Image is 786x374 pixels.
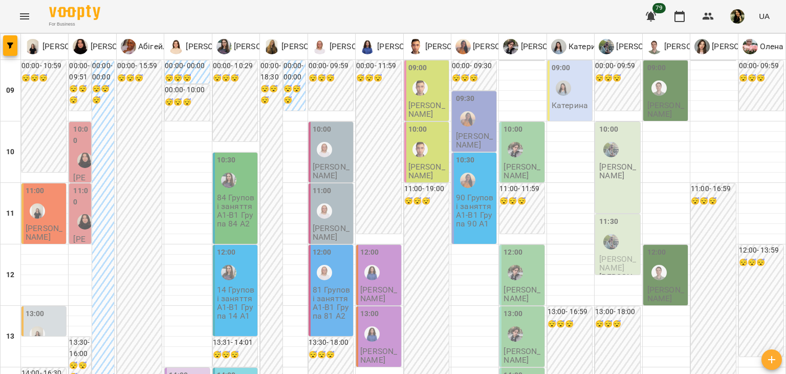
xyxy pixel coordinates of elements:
[412,142,428,157] div: Михайло
[313,247,332,258] label: 12:00
[25,39,104,54] div: Жюлі
[647,39,726,54] a: А [PERSON_NAME]
[117,73,162,84] h6: 😴😴😴
[614,40,678,53] p: [PERSON_NAME]
[312,39,391,54] a: А [PERSON_NAME]
[217,155,236,166] label: 10:30
[317,265,332,280] img: Анастасія
[691,196,735,207] h6: 😴😴😴
[647,101,686,119] p: [PERSON_NAME]
[213,337,257,348] h6: 13:31 - 14:01
[30,326,45,342] img: Жюлі
[364,265,380,280] img: Даніела
[221,265,236,280] div: Юлія
[283,84,305,106] h6: 😴😴😴
[217,193,255,228] p: 84 Групові заняття А1-В1 Група 84 А2
[595,60,640,72] h6: 00:00 - 09:59
[216,39,296,54] div: Юлія
[739,257,783,268] h6: 😴😴😴
[408,39,487,54] div: Михайло
[556,80,571,96] img: Катерина
[26,185,45,197] label: 11:00
[317,203,332,219] div: Анастасія
[647,39,726,54] div: Андрій
[217,247,236,258] label: 12:00
[69,84,91,106] h6: 😴😴😴
[30,203,45,219] img: Жюлі
[408,101,447,119] p: [PERSON_NAME]
[168,39,248,54] a: О [PERSON_NAME]
[49,21,100,28] span: For Business
[49,5,100,20] img: Voopty Logo
[761,349,782,370] button: Створити урок
[317,142,332,157] div: Анастасія
[595,306,640,318] h6: 13:00 - 18:00
[356,60,401,72] h6: 00:00 - 11:59
[40,40,104,53] p: [PERSON_NAME]
[327,40,391,53] p: [PERSON_NAME]
[647,63,666,74] label: 09:00
[455,39,535,54] div: Каріна
[121,39,167,54] a: А Абігейл
[26,224,64,242] p: [PERSON_NAME]
[603,234,619,250] img: Юля
[652,3,666,13] span: 79
[647,39,662,54] img: А
[309,73,353,84] h6: 😴😴😴
[213,60,257,72] h6: 00:00 - 10:29
[73,173,89,217] p: [PERSON_NAME]
[647,285,686,303] p: [PERSON_NAME]
[213,73,257,84] h6: 😴😴😴
[412,80,428,96] img: Михайло
[508,326,523,342] div: Микита
[730,9,745,24] img: 5ccaf96a72ceb4fb7565109469418b56.jpg
[456,132,494,150] p: [PERSON_NAME]
[25,39,40,54] img: Ж
[456,93,475,105] label: 09:30
[264,39,343,54] div: Марина
[77,153,93,168] img: Олександра
[743,39,758,54] img: О
[260,84,282,106] h6: 😴😴😴
[710,40,774,53] p: [PERSON_NAME]
[508,142,523,157] img: Микита
[221,173,236,188] div: Юлія
[599,254,636,273] span: [PERSON_NAME]
[552,63,571,74] label: 09:00
[460,111,475,127] img: Каріна
[408,63,427,74] label: 09:00
[217,285,255,321] p: 14 Групові заняття А1-В1 Група 14 А1
[552,101,588,110] p: Катерина
[471,40,535,53] p: [PERSON_NAME]
[360,39,439,54] div: Даніела
[595,73,640,84] h6: 😴😴😴
[73,124,89,146] label: 10:00
[599,124,618,135] label: 10:00
[743,39,784,54] a: О Олена
[599,39,678,54] a: Ю [PERSON_NAME]
[313,285,351,321] p: 81 Групові заняття A1-B1 Група 81 A2
[499,196,544,207] h6: 😴😴😴
[504,347,542,365] p: [PERSON_NAME]
[503,39,582,54] a: М [PERSON_NAME]
[313,224,351,242] p: [PERSON_NAME]
[73,39,152,54] div: Олександра
[518,40,582,53] p: [PERSON_NAME]
[168,39,184,54] img: О
[739,60,783,72] h6: 00:00 - 09:59
[460,173,475,188] img: Каріна
[73,235,89,279] p: [PERSON_NAME]
[551,39,566,54] img: К
[504,162,542,180] p: [PERSON_NAME]
[364,326,380,342] img: Даніела
[313,124,332,135] label: 10:00
[312,39,327,54] img: А
[360,39,375,54] img: Д
[165,60,209,72] h6: 00:00 - 00:00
